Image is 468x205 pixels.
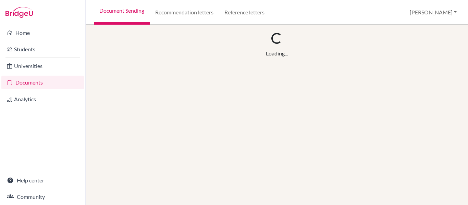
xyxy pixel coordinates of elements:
a: Home [1,26,84,40]
a: Documents [1,76,84,89]
button: [PERSON_NAME] [407,6,460,19]
a: Students [1,42,84,56]
div: Loading... [266,49,288,57]
a: Universities [1,59,84,73]
a: Analytics [1,92,84,106]
a: Help center [1,174,84,187]
a: Community [1,190,84,204]
img: Bridge-U [5,7,33,18]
